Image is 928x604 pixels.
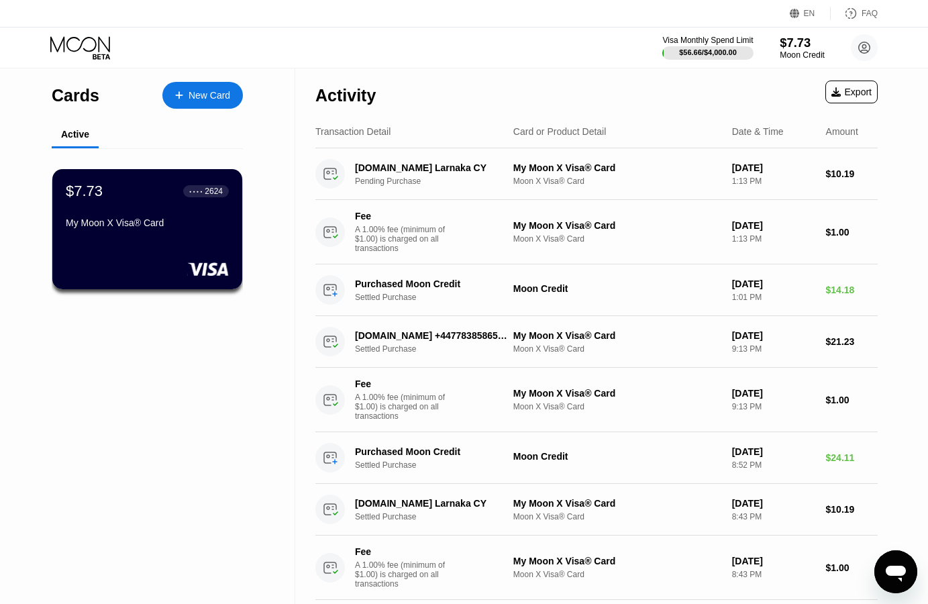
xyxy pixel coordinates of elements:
div: 8:52 PM [732,460,815,470]
div: My Moon X Visa® Card [513,498,721,509]
div: [DATE] [732,220,815,231]
div: 8:43 PM [732,570,815,579]
div: $1.00 [826,395,878,405]
div: My Moon X Visa® Card [66,217,229,228]
div: A 1.00% fee (minimum of $1.00) is charged on all transactions [355,560,456,589]
div: My Moon X Visa® Card [513,162,721,173]
div: [DOMAIN_NAME] Larnaka CY [355,498,511,509]
div: Fee [355,211,449,221]
div: [DATE] [732,162,815,173]
div: EN [804,9,815,18]
div: Moon Credit [780,50,825,60]
div: Transaction Detail [315,126,391,137]
div: Purchased Moon Credit [355,279,511,289]
div: FAQ [831,7,878,20]
div: Moon Credit [513,283,721,294]
div: New Card [189,90,230,101]
div: Export [825,81,878,103]
div: FAQ [862,9,878,18]
div: $10.19 [826,168,878,179]
div: Settled Purchase [355,293,523,302]
div: 2624 [205,187,223,196]
div: Visa Monthly Spend Limit [662,36,753,45]
div: $7.73● ● ● ●2624My Moon X Visa® Card [52,169,242,289]
div: Activity [315,86,376,105]
div: [DOMAIN_NAME] Larnaka CYPending PurchaseMy Moon X Visa® CardMoon X Visa® Card[DATE]1:13 PM$10.19 [315,148,878,200]
div: Cards [52,86,99,105]
div: Settled Purchase [355,344,523,354]
div: [DATE] [732,446,815,457]
div: New Card [162,82,243,109]
div: 1:13 PM [732,234,815,244]
div: Moon X Visa® Card [513,512,721,521]
div: Moon X Visa® Card [513,177,721,186]
div: [DATE] [732,556,815,566]
div: Amount [826,126,858,137]
div: 1:01 PM [732,293,815,302]
div: [DATE] [732,279,815,289]
div: My Moon X Visa® Card [513,556,721,566]
div: FeeA 1.00% fee (minimum of $1.00) is charged on all transactionsMy Moon X Visa® CardMoon X Visa® ... [315,200,878,264]
div: [DATE] [732,498,815,509]
div: Settled Purchase [355,460,523,470]
div: $21.23 [826,336,878,347]
div: [DOMAIN_NAME] +447783858659GBSettled PurchaseMy Moon X Visa® CardMoon X Visa® Card[DATE]9:13 PM$2... [315,316,878,368]
div: $7.73 [66,183,103,200]
div: Moon Credit [513,451,721,462]
div: Export [831,87,872,97]
div: A 1.00% fee (minimum of $1.00) is charged on all transactions [355,393,456,421]
div: Purchased Moon CreditSettled PurchaseMoon Credit[DATE]1:01 PM$14.18 [315,264,878,316]
div: Moon X Visa® Card [513,570,721,579]
div: $56.66 / $4,000.00 [679,48,737,56]
div: A 1.00% fee (minimum of $1.00) is charged on all transactions [355,225,456,253]
div: $14.18 [826,285,878,295]
div: FeeA 1.00% fee (minimum of $1.00) is charged on all transactionsMy Moon X Visa® CardMoon X Visa® ... [315,536,878,600]
div: Active [61,129,89,140]
div: FeeA 1.00% fee (minimum of $1.00) is charged on all transactionsMy Moon X Visa® CardMoon X Visa® ... [315,368,878,432]
div: Purchased Moon Credit [355,446,511,457]
iframe: Button to launch messaging window [874,550,917,593]
div: $24.11 [826,452,878,463]
div: 1:13 PM [732,177,815,186]
div: Date & Time [732,126,784,137]
div: EN [790,7,831,20]
div: Visa Monthly Spend Limit$56.66/$4,000.00 [662,36,753,60]
div: Moon X Visa® Card [513,344,721,354]
div: Card or Product Detail [513,126,607,137]
div: Settled Purchase [355,512,523,521]
div: Moon X Visa® Card [513,234,721,244]
div: Fee [355,546,449,557]
div: [DOMAIN_NAME] Larnaka CY [355,162,511,173]
div: 9:13 PM [732,402,815,411]
div: [DATE] [732,330,815,341]
div: [DOMAIN_NAME] Larnaka CYSettled PurchaseMy Moon X Visa® CardMoon X Visa® Card[DATE]8:43 PM$10.19 [315,484,878,536]
div: $1.00 [826,562,878,573]
div: $7.73Moon Credit [780,36,825,60]
div: Purchased Moon CreditSettled PurchaseMoon Credit[DATE]8:52 PM$24.11 [315,432,878,484]
div: $1.00 [826,227,878,238]
div: Pending Purchase [355,177,523,186]
div: 8:43 PM [732,512,815,521]
div: Fee [355,379,449,389]
div: [DOMAIN_NAME] +447783858659GB [355,330,511,341]
div: $7.73 [780,36,825,50]
div: My Moon X Visa® Card [513,220,721,231]
div: ● ● ● ● [189,189,203,193]
div: My Moon X Visa® Card [513,330,721,341]
div: My Moon X Visa® Card [513,388,721,399]
div: Moon X Visa® Card [513,402,721,411]
div: 9:13 PM [732,344,815,354]
div: [DATE] [732,388,815,399]
div: $10.19 [826,504,878,515]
